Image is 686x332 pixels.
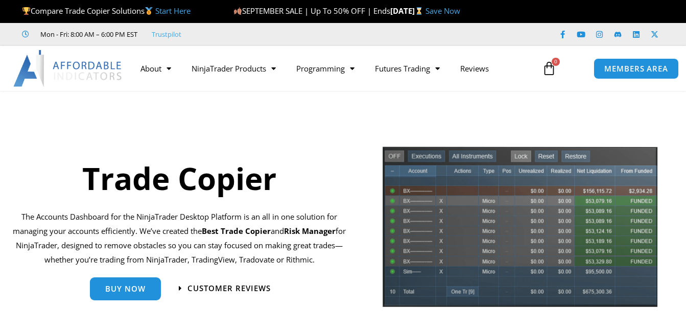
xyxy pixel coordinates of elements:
[13,50,123,87] img: LogoAI | Affordable Indicators – NinjaTrader
[181,57,286,80] a: NinjaTrader Products
[202,226,271,236] b: Best Trade Copier
[145,7,153,15] img: 🥇
[130,57,535,80] nav: Menu
[286,57,365,80] a: Programming
[90,277,161,300] a: Buy Now
[527,54,572,83] a: 0
[234,7,242,15] img: 🍂
[130,57,181,80] a: About
[179,284,271,292] a: Customer Reviews
[594,58,679,79] a: MEMBERS AREA
[155,6,191,16] a: Start Here
[152,28,181,40] a: Trustpilot
[187,284,271,292] span: Customer Reviews
[390,6,425,16] strong: [DATE]
[604,65,668,73] span: MEMBERS AREA
[233,6,390,16] span: SEPTEMBER SALE | Up To 50% OFF | Ends
[365,57,450,80] a: Futures Trading
[105,285,146,293] span: Buy Now
[284,226,336,236] strong: Risk Manager
[450,57,499,80] a: Reviews
[8,210,351,267] p: The Accounts Dashboard for the NinjaTrader Desktop Platform is an all in one solution for managin...
[425,6,460,16] a: Save Now
[382,146,658,315] img: tradecopier | Affordable Indicators – NinjaTrader
[22,6,191,16] span: Compare Trade Copier Solutions
[8,157,351,200] h1: Trade Copier
[552,58,560,66] span: 0
[415,7,423,15] img: ⌛
[38,28,137,40] span: Mon - Fri: 8:00 AM – 6:00 PM EST
[22,7,30,15] img: 🏆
